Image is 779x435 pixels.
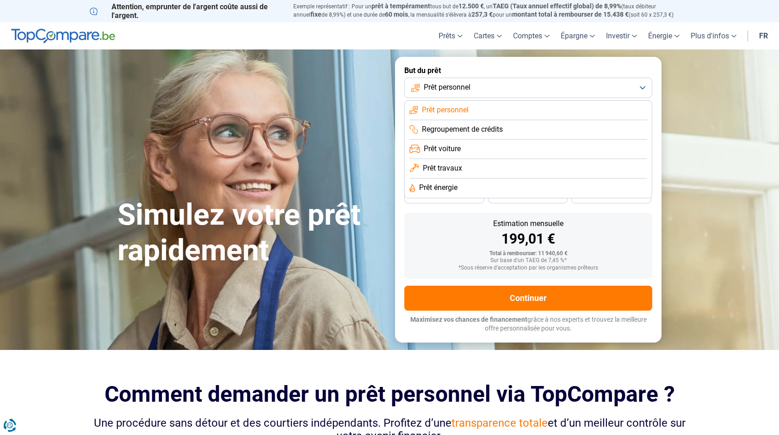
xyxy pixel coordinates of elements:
h2: Comment demander un prêt personnel via TopCompare ? [90,381,689,407]
button: Continuer [404,286,652,311]
a: Cartes [468,22,507,49]
p: Attention, emprunter de l'argent coûte aussi de l'argent. [90,2,282,20]
span: prêt à tempérament [371,2,430,10]
span: 24 mois [601,194,622,199]
p: Exemple représentatif : Pour un tous but de , un (taux débiteur annuel de 8,99%) et une durée de ... [293,2,689,19]
label: But du prêt [404,66,652,75]
span: montant total à rembourser de 15.438 € [512,11,629,18]
button: Prêt personnel [404,78,652,98]
a: fr [754,22,773,49]
span: Prêt personnel [424,82,470,92]
span: 30 mois [518,194,538,199]
span: 36 mois [434,194,454,199]
p: grâce à nos experts et trouvez la meilleure offre personnalisée pour vous. [404,315,652,333]
span: 60 mois [385,11,408,18]
div: Estimation mensuelle [412,220,645,227]
span: Prêt travaux [423,163,462,173]
span: Prêt voiture [424,144,461,154]
a: Plus d'infos [685,22,742,49]
span: Maximisez vos chances de financement [410,316,527,323]
a: Énergie [643,22,685,49]
span: Prêt énergie [419,183,458,193]
span: Prêt personnel [422,105,469,115]
span: 12.500 € [458,2,484,10]
div: *Sous réserve d'acceptation par les organismes prêteurs [412,265,645,271]
div: Sur base d'un TAEG de 7,45 %* [412,257,645,264]
span: TAEG (Taux annuel effectif global) de 8,99% [493,2,621,10]
div: Total à rembourser: 11 940,60 € [412,251,645,257]
div: 199,01 € [412,232,645,246]
a: Investir [600,22,643,49]
a: Comptes [507,22,555,49]
span: transparence totale [451,417,548,429]
span: Regroupement de crédits [422,124,503,135]
img: TopCompare [11,29,115,43]
span: fixe [310,11,321,18]
span: 257,3 € [471,11,493,18]
a: Épargne [555,22,600,49]
h1: Simulez votre prêt rapidement [117,197,384,269]
a: Prêts [433,22,468,49]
